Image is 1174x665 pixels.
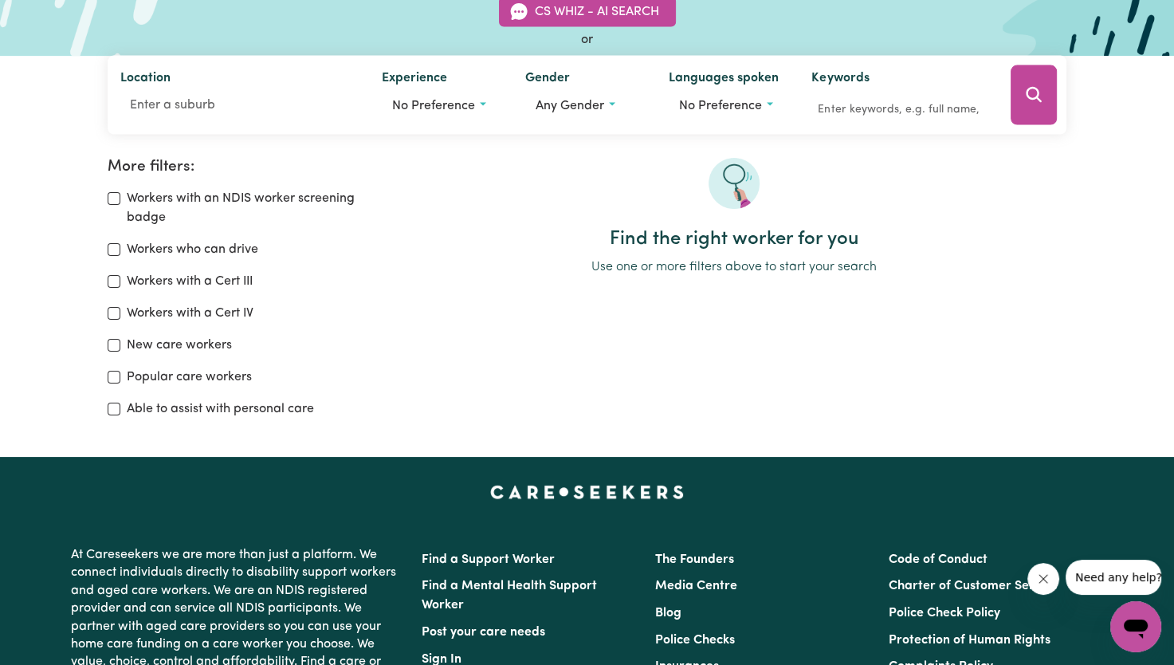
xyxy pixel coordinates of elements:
label: Workers with an NDIS worker screening badge [127,189,382,227]
a: Police Checks [655,634,735,647]
label: New care workers [127,336,232,355]
label: Workers with a Cert IV [127,304,253,323]
label: Able to assist with personal care [127,399,314,419]
label: Workers with a Cert III [127,272,253,291]
iframe: Message from company [1066,560,1161,595]
iframe: Close message [1027,563,1059,595]
a: Post your care needs [422,626,545,639]
a: Code of Conduct [889,553,987,566]
a: Find a Mental Health Support Worker [422,580,597,612]
label: Keywords [811,69,869,91]
button: Worker gender preference [525,91,643,121]
button: Search [1011,65,1057,125]
button: Worker language preferences [668,91,786,121]
span: Need any help? [10,11,96,24]
a: Find a Support Worker [422,553,555,566]
a: Police Check Policy [889,607,1000,620]
label: Experience [382,69,447,91]
label: Location [120,69,171,91]
div: or [108,30,1067,49]
h2: Find the right worker for you [401,228,1066,251]
a: The Founders [655,553,734,566]
button: Worker experience options [382,91,500,121]
label: Languages spoken [668,69,778,91]
label: Workers who can drive [127,240,258,259]
a: Careseekers home page [490,486,684,498]
a: Charter of Customer Service [889,580,1058,592]
p: Use one or more filters above to start your search [401,258,1066,277]
label: Gender [525,69,570,91]
label: Popular care workers [127,368,252,387]
a: Media Centre [655,580,737,592]
h2: More filters: [108,158,382,176]
input: Enter a suburb [120,91,356,120]
span: Any gender [536,100,604,112]
a: Blog [655,607,681,620]
iframe: Button to launch messaging window [1110,601,1161,652]
span: No preference [678,100,761,112]
span: No preference [392,100,475,112]
a: Protection of Human Rights [889,634,1050,647]
input: Enter keywords, e.g. full name, interests [811,97,988,122]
